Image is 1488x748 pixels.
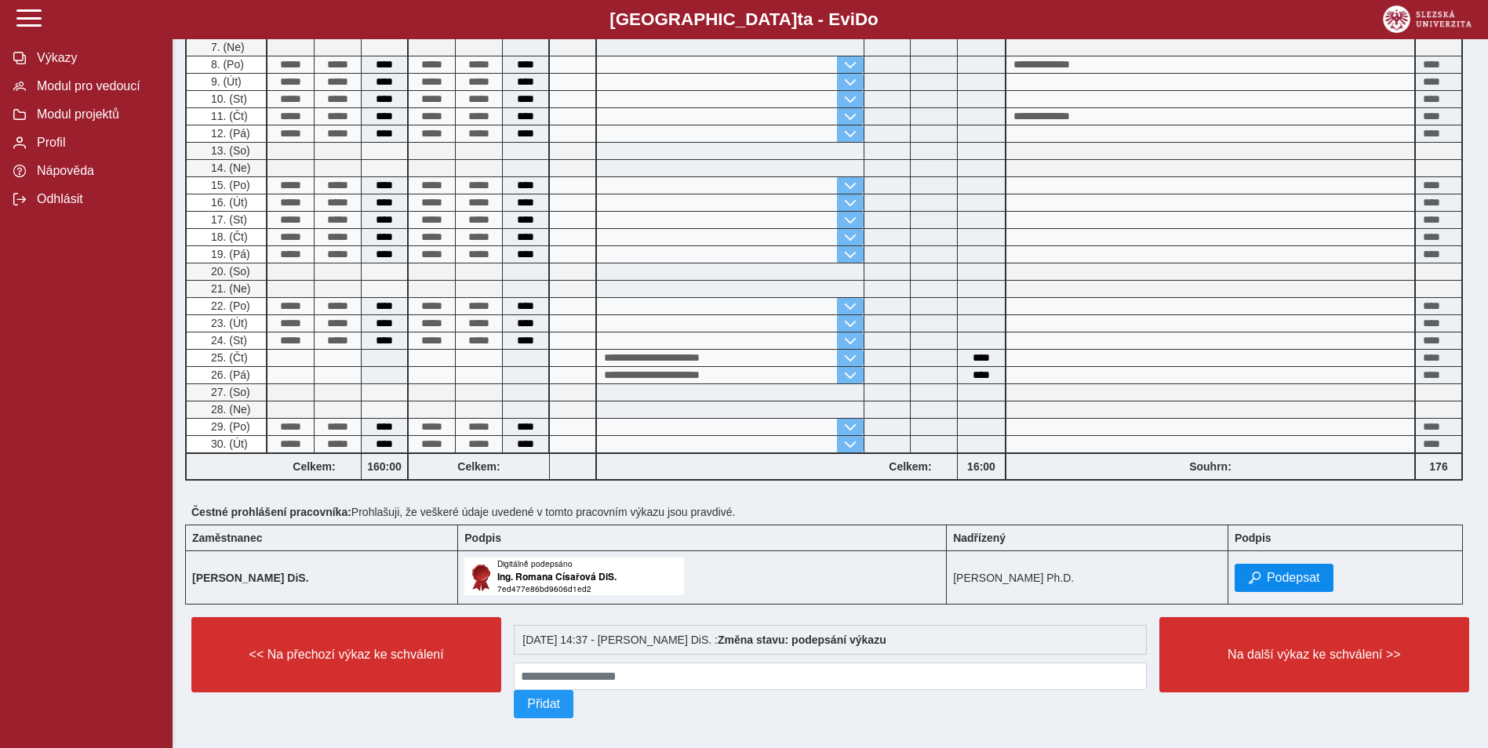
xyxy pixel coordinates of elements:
[1159,617,1469,692] button: Na další výkaz ke schválení >>
[191,617,501,692] button: << Na přechozí výkaz ke schválení
[208,369,250,381] span: 26. (Pá)
[32,51,159,65] span: Výkazy
[208,300,250,312] span: 22. (Po)
[1267,571,1320,585] span: Podepsat
[208,403,251,416] span: 28. (Ne)
[208,196,248,209] span: 16. (Út)
[185,499,1475,525] div: Prohlašuji, že veškeré údaje uvedené v tomto pracovním výkazu jsou pravdivé.
[192,572,309,584] b: [PERSON_NAME] DiS.
[267,460,361,473] b: Celkem:
[208,420,250,433] span: 29. (Po)
[208,213,247,226] span: 17. (St)
[208,41,245,53] span: 7. (Ne)
[208,144,250,157] span: 13. (So)
[192,532,262,544] b: Zaměstnanec
[191,506,351,518] b: Čestné prohlášení pracovníka:
[32,136,159,150] span: Profil
[32,107,159,122] span: Modul projektů
[514,625,1147,655] div: [DATE] 14:37 - [PERSON_NAME] DiS. :
[208,386,250,398] span: 27. (So)
[208,75,242,88] span: 9. (Út)
[208,179,250,191] span: 15. (Po)
[855,9,868,29] span: D
[208,351,248,364] span: 25. (Čt)
[208,248,250,260] span: 19. (Pá)
[958,460,1005,473] b: 16:00
[362,460,407,473] b: 160:00
[208,58,244,71] span: 8. (Po)
[527,697,560,711] span: Přidat
[32,79,159,93] span: Modul pro vedoucí
[32,192,159,206] span: Odhlásit
[47,9,1441,30] b: [GEOGRAPHIC_DATA] a - Evi
[208,334,247,347] span: 24. (St)
[1383,5,1472,33] img: logo_web_su.png
[1416,460,1461,473] b: 176
[208,438,248,450] span: 30. (Út)
[797,9,802,29] span: t
[1235,532,1272,544] b: Podpis
[208,127,250,140] span: 12. (Pá)
[718,634,886,646] b: Změna stavu: podepsání výkazu
[1189,460,1232,473] b: Souhrn:
[208,282,251,295] span: 21. (Ne)
[208,110,248,122] span: 11. (Čt)
[868,9,879,29] span: o
[464,557,684,595] img: Digitálně podepsáno uživatelem
[208,317,248,329] span: 23. (Út)
[1235,564,1333,592] button: Podepsat
[208,231,248,243] span: 18. (Čt)
[208,265,250,278] span: 20. (So)
[464,532,501,544] b: Podpis
[864,460,957,473] b: Celkem:
[208,162,251,174] span: 14. (Ne)
[514,690,573,718] button: Přidat
[947,551,1228,605] td: [PERSON_NAME] Ph.D.
[409,460,549,473] b: Celkem:
[953,532,1006,544] b: Nadřízený
[208,93,247,105] span: 10. (St)
[32,164,159,178] span: Nápověda
[1173,648,1456,662] span: Na další výkaz ke schválení >>
[205,648,488,662] span: << Na přechozí výkaz ke schválení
